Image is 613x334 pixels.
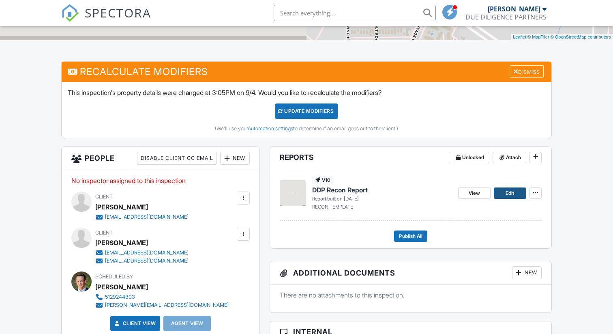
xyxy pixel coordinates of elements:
[95,213,189,221] a: [EMAIL_ADDRESS][DOMAIN_NAME]
[61,11,151,28] a: SPECTORA
[62,147,259,170] h3: People
[220,152,250,165] div: New
[280,291,542,300] p: There are no attachments to this inspection.
[105,294,135,300] div: 5129244303
[551,34,611,39] a: © OpenStreetMap contributors
[95,257,189,265] a: [EMAIL_ADDRESS][DOMAIN_NAME]
[61,4,79,22] img: The Best Home Inspection Software - Spectora
[105,214,189,220] div: [EMAIL_ADDRESS][DOMAIN_NAME]
[105,302,229,308] div: [PERSON_NAME][EMAIL_ADDRESS][DOMAIN_NAME]
[95,274,133,280] span: Scheduled By
[95,281,148,293] div: [PERSON_NAME]
[105,250,189,256] div: [EMAIL_ADDRESS][DOMAIN_NAME]
[95,230,113,236] span: Client
[62,62,551,82] h3: Recalculate Modifiers
[275,103,339,119] div: UPDATE Modifiers
[465,13,547,21] div: DUE DILIGENCE PARTNERS
[95,293,229,301] a: 5129244303
[512,266,542,279] div: New
[68,125,545,132] div: (We'll use your to determine if an email goes out to the client.)
[137,152,217,165] div: Disable Client CC Email
[95,237,148,249] div: [PERSON_NAME]
[105,258,189,264] div: [EMAIL_ADDRESS][DOMAIN_NAME]
[95,201,148,213] div: [PERSON_NAME]
[274,5,436,21] input: Search everything...
[513,34,526,39] a: Leaflet
[248,125,293,131] a: Automation settings
[527,34,549,39] a: © MapTiler
[511,34,613,41] div: |
[488,5,540,13] div: [PERSON_NAME]
[95,249,189,257] a: [EMAIL_ADDRESS][DOMAIN_NAME]
[113,319,156,328] a: Client View
[270,261,551,284] h3: Additional Documents
[71,176,250,185] p: No inspector assigned to this inspection
[95,194,113,200] span: Client
[510,65,544,78] div: Dismiss
[62,82,551,138] div: This inspection's property details were changed at 3:05PM on 9/4. Would you like to recalculate t...
[95,301,229,309] a: [PERSON_NAME][EMAIL_ADDRESS][DOMAIN_NAME]
[85,4,151,21] span: SPECTORA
